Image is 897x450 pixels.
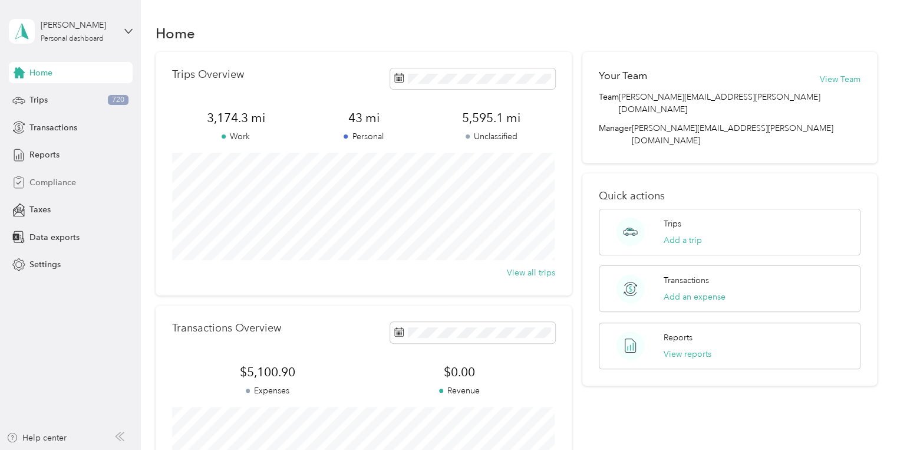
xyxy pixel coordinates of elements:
[299,130,427,143] p: Personal
[599,91,619,116] span: Team
[663,291,725,303] button: Add an expense
[29,121,77,134] span: Transactions
[663,218,681,230] p: Trips
[619,91,860,116] span: [PERSON_NAME][EMAIL_ADDRESS][PERSON_NAME][DOMAIN_NAME]
[632,123,833,146] span: [PERSON_NAME][EMAIL_ADDRESS][PERSON_NAME][DOMAIN_NAME]
[29,258,61,271] span: Settings
[427,130,555,143] p: Unclassified
[663,234,701,247] button: Add a trip
[6,432,67,444] button: Help center
[156,27,195,40] h1: Home
[29,176,76,189] span: Compliance
[172,364,364,380] span: $5,100.90
[663,331,692,344] p: Reports
[599,122,632,147] span: Manager
[108,95,128,106] span: 720
[29,203,51,216] span: Taxes
[364,385,555,397] p: Revenue
[29,231,80,244] span: Data exports
[172,322,281,334] p: Transactions Overview
[299,110,427,126] span: 43 mi
[41,19,114,31] div: [PERSON_NAME]
[29,94,48,106] span: Trips
[663,348,711,360] button: View reports
[29,149,60,161] span: Reports
[41,35,104,42] div: Personal dashboard
[172,68,244,81] p: Trips Overview
[427,110,555,126] span: 5,595.1 mi
[820,73,860,86] button: View Team
[507,267,555,279] button: View all trips
[172,110,300,126] span: 3,174.3 mi
[831,384,897,450] iframe: Everlance-gr Chat Button Frame
[29,67,52,79] span: Home
[172,130,300,143] p: Work
[599,68,647,83] h2: Your Team
[599,190,860,202] p: Quick actions
[364,364,555,380] span: $0.00
[663,274,708,287] p: Transactions
[172,385,364,397] p: Expenses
